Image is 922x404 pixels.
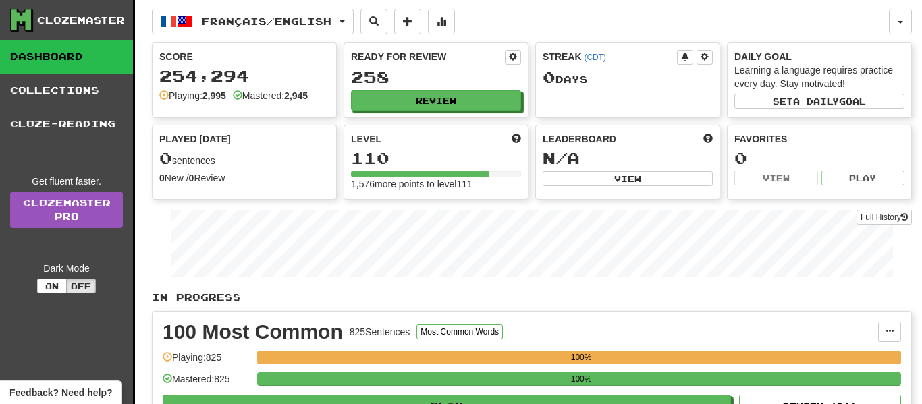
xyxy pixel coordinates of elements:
a: ClozemasterPro [10,192,123,228]
strong: 2,945 [284,90,308,101]
span: This week in points, UTC [703,132,713,146]
button: View [734,171,818,185]
div: 1,576 more points to level 111 [351,177,521,191]
div: 100 Most Common [163,322,343,342]
button: Français/English [152,9,354,34]
div: 825 Sentences [350,325,410,339]
span: a daily [793,96,839,106]
div: 100% [261,351,901,364]
span: Français / English [202,16,331,27]
button: Play [821,171,905,185]
strong: 0 [159,173,165,183]
div: Score [159,50,329,63]
div: Clozemaster [37,13,125,27]
button: Most Common Words [416,324,503,339]
span: Open feedback widget [9,386,112,399]
button: Search sentences [360,9,387,34]
button: Full History [857,210,912,225]
div: Ready for Review [351,50,505,63]
button: Seta dailygoal [734,94,904,109]
button: Review [351,90,521,111]
p: In Progress [152,291,912,304]
button: More stats [428,9,455,34]
span: Score more points to level up [512,132,521,146]
div: Mastered: 825 [163,372,250,395]
div: Dark Mode [10,262,123,275]
div: 0 [734,150,904,167]
div: 100% [261,372,901,386]
button: View [543,171,713,186]
div: sentences [159,150,329,167]
span: Level [351,132,381,146]
div: 258 [351,69,521,86]
span: Leaderboard [543,132,616,146]
div: New / Review [159,171,329,185]
strong: 2,995 [202,90,226,101]
span: 0 [543,67,555,86]
span: N/A [543,148,580,167]
button: Add sentence to collection [394,9,421,34]
a: (CDT) [584,53,605,62]
div: Get fluent faster. [10,175,123,188]
div: Mastered: [233,89,308,103]
div: Streak [543,50,677,63]
div: 110 [351,150,521,167]
div: Day s [543,69,713,86]
div: Favorites [734,132,904,146]
span: Played [DATE] [159,132,231,146]
span: 0 [159,148,172,167]
button: Off [66,279,96,293]
div: Daily Goal [734,50,904,63]
div: 254,294 [159,67,329,84]
div: Playing: [159,89,226,103]
strong: 0 [189,173,194,183]
div: Learning a language requires practice every day. Stay motivated! [734,63,904,90]
button: On [37,279,67,293]
div: Playing: 825 [163,351,250,373]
